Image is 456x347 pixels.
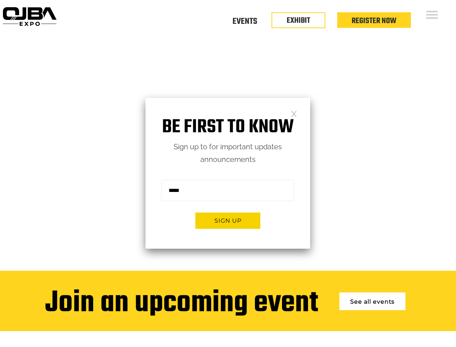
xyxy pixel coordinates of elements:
[291,110,297,116] a: Close
[352,15,396,27] a: Register Now
[195,213,260,229] button: Sign up
[339,292,405,310] a: See all events
[146,116,310,139] h1: Be first to know
[287,14,310,27] a: EXHIBIT
[45,287,318,320] div: Join an upcoming event
[146,141,310,166] p: Sign up to for important updates announcements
